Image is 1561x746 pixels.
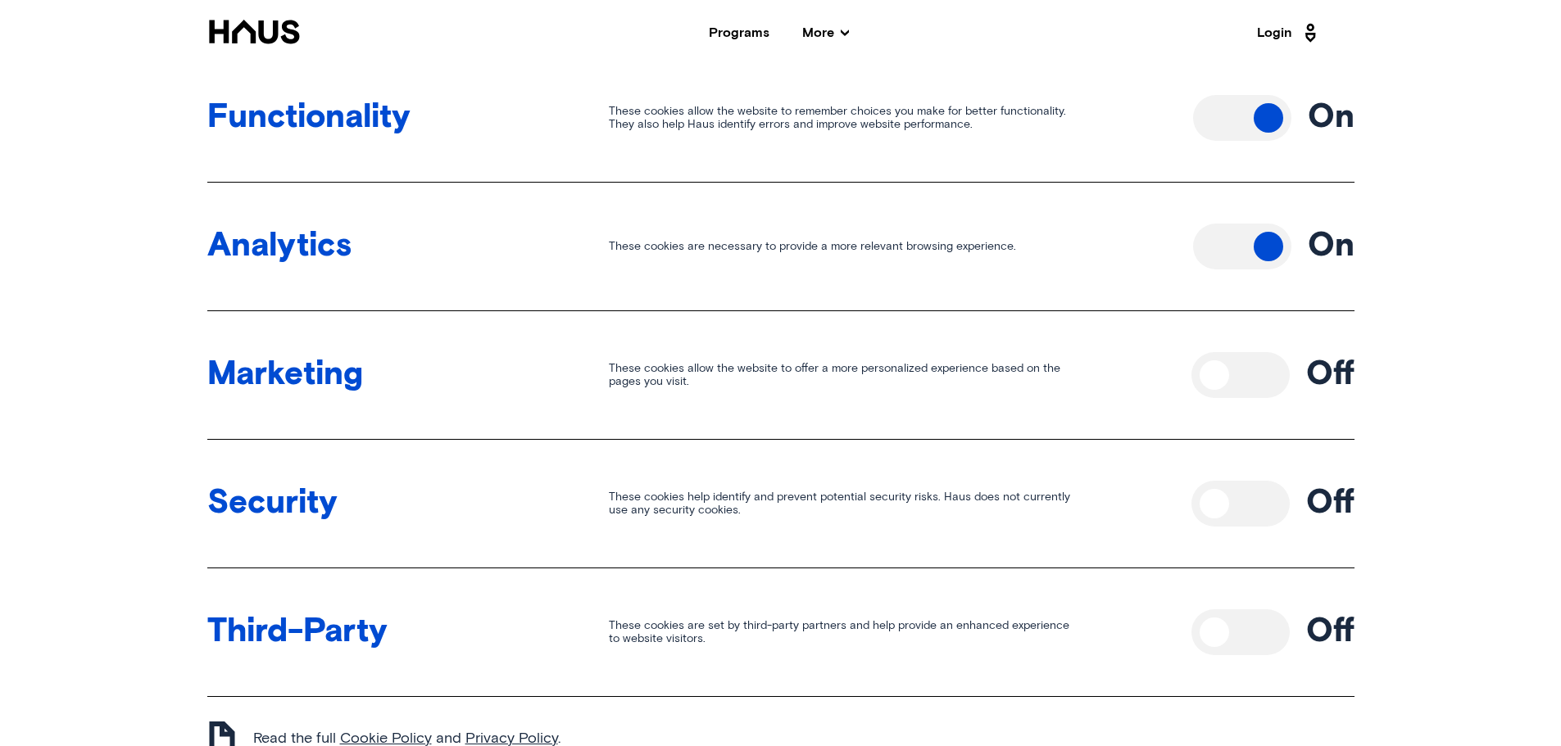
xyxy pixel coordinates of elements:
[1191,609,1290,655] button: Toggle on
[1308,230,1355,263] span: On
[1191,352,1290,398] button: Toggle on
[609,362,1191,390] span: These cookies allow the website to offer a more personalized experience based on the pages you vi...
[1306,616,1355,649] span: Off
[1306,487,1355,520] span: Off
[802,26,849,39] span: More
[609,619,1191,647] span: These cookies are set by third-party partners and help provide an enhanced experience to website ...
[1306,359,1355,391] span: Off
[340,731,432,746] a: Cookie Policy
[609,105,1193,133] span: These cookies allow the website to remember choices you make for better functionality. They also ...
[207,490,609,518] span: Security
[609,491,1191,518] span: These cookies help identify and prevent potential security risks. Haus does not currently use any...
[207,618,609,647] span: Third-Party
[207,361,609,390] span: Marketing
[1308,102,1355,134] span: On
[609,240,1193,254] span: These cookies are necessary to provide a more relevant browsing experience.
[1191,481,1290,527] button: Toggle on
[1257,20,1321,46] a: Login
[465,731,558,746] a: Privacy Policy
[207,233,609,261] span: Analytics
[1193,95,1291,141] button: Toggle off
[1193,224,1291,269] button: Toggle off
[709,26,769,39] a: Programs
[207,104,609,133] span: Functionality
